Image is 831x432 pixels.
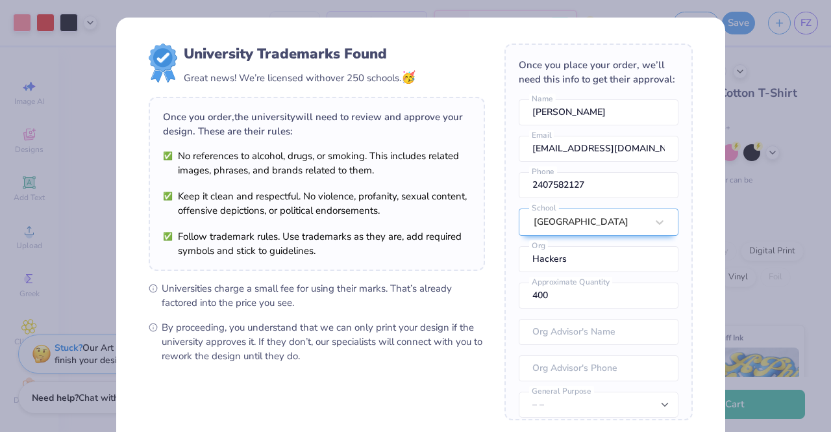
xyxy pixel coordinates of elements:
span: 🥳 [401,70,415,85]
div: Great news! We’re licensed with over 250 schools. [184,69,415,86]
input: Org [519,246,678,272]
div: University Trademarks Found [184,44,415,64]
input: Phone [519,172,678,198]
span: Universities charge a small fee for using their marks. That’s already factored into the price you... [162,281,485,310]
div: Once you place your order, we’ll need this info to get their approval: [519,58,678,86]
img: license-marks-badge.png [149,44,177,83]
input: Org Advisor's Name [519,319,678,345]
li: No references to alcohol, drugs, or smoking. This includes related images, phrases, and brands re... [163,149,471,177]
span: By proceeding, you understand that we can only print your design if the university approves it. I... [162,320,485,363]
input: Name [519,99,678,125]
li: Follow trademark rules. Use trademarks as they are, add required symbols and stick to guidelines. [163,229,471,258]
input: Email [519,136,678,162]
input: Org Advisor's Phone [519,355,678,381]
div: Once you order, the university will need to review and approve your design. These are their rules: [163,110,471,138]
input: Approximate Quantity [519,283,678,309]
li: Keep it clean and respectful. No violence, profanity, sexual content, offensive depictions, or po... [163,189,471,218]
